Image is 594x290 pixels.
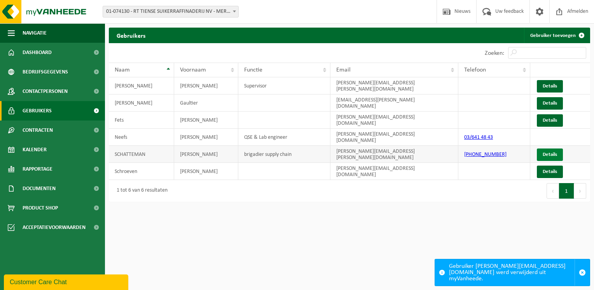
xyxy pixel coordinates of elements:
[103,6,239,17] span: 01-074130 - RT TIENSE SUIKERRAFFINADERIJ NV - MERKSEM
[238,146,330,163] td: brigadier supply chain
[113,184,168,198] div: 1 tot 6 van 6 resultaten
[23,159,52,179] span: Rapportage
[537,80,563,93] a: Details
[174,163,238,180] td: [PERSON_NAME]
[244,67,262,73] span: Functie
[109,163,174,180] td: Schroeven
[485,50,504,56] label: Zoeken:
[524,28,589,43] a: Gebruiker toevoegen
[537,97,563,110] a: Details
[174,146,238,163] td: [PERSON_NAME]
[180,67,206,73] span: Voornaam
[109,129,174,146] td: Neefs
[537,166,563,178] a: Details
[23,82,68,101] span: Contactpersonen
[464,152,507,157] a: [PHONE_NUMBER]
[336,67,351,73] span: Email
[330,163,458,180] td: [PERSON_NAME][EMAIL_ADDRESS][DOMAIN_NAME]
[574,183,586,199] button: Next
[537,114,563,127] a: Details
[23,101,52,121] span: Gebruikers
[330,129,458,146] td: [PERSON_NAME][EMAIL_ADDRESS][DOMAIN_NAME]
[464,67,486,73] span: Telefoon
[23,121,53,140] span: Contracten
[330,77,458,94] td: [PERSON_NAME][EMAIL_ADDRESS][PERSON_NAME][DOMAIN_NAME]
[238,129,330,146] td: QSE & Lab engineer
[238,77,330,94] td: Supervisor
[559,183,574,199] button: 1
[23,218,86,237] span: Acceptatievoorwaarden
[4,273,130,290] iframe: chat widget
[115,67,130,73] span: Naam
[174,112,238,129] td: [PERSON_NAME]
[109,94,174,112] td: [PERSON_NAME]
[109,112,174,129] td: Fets
[109,146,174,163] td: SCHATTEMAN
[23,62,68,82] span: Bedrijfsgegevens
[547,183,559,199] button: Previous
[174,129,238,146] td: [PERSON_NAME]
[330,94,458,112] td: [EMAIL_ADDRESS][PERSON_NAME][DOMAIN_NAME]
[449,259,575,286] div: Gebruiker [PERSON_NAME][EMAIL_ADDRESS][DOMAIN_NAME] werd verwijderd uit myVanheede.
[330,146,458,163] td: [PERSON_NAME][EMAIL_ADDRESS][PERSON_NAME][DOMAIN_NAME]
[109,77,174,94] td: [PERSON_NAME]
[174,77,238,94] td: [PERSON_NAME]
[537,148,563,161] a: Details
[23,140,47,159] span: Kalender
[109,28,153,43] h2: Gebruikers
[23,23,47,43] span: Navigatie
[103,6,238,17] span: 01-074130 - RT TIENSE SUIKERRAFFINADERIJ NV - MERKSEM
[23,179,56,198] span: Documenten
[330,112,458,129] td: [PERSON_NAME][EMAIL_ADDRESS][DOMAIN_NAME]
[23,43,52,62] span: Dashboard
[174,94,238,112] td: Gaultier
[464,135,493,140] a: 03/641 48 43
[23,198,58,218] span: Product Shop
